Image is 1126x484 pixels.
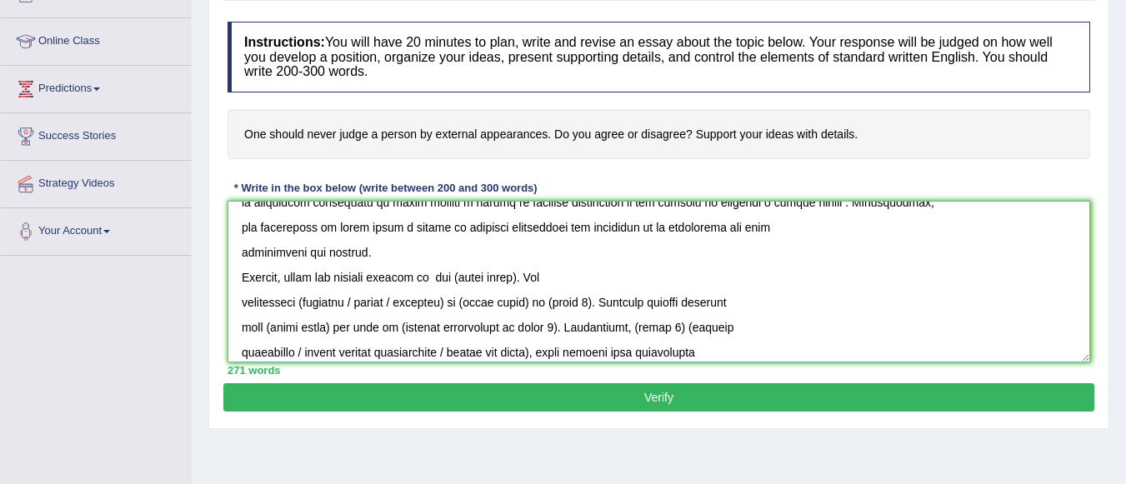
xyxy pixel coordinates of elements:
div: 271 words [228,362,1090,378]
h4: You will have 20 minutes to plan, write and revise an essay about the topic below. Your response ... [228,22,1090,92]
h4: One should never judge a person by external appearances. Do you agree or disagree? Support your i... [228,109,1090,160]
b: Instructions: [244,35,325,49]
a: Online Class [1,18,191,60]
a: Predictions [1,66,191,107]
a: Success Stories [1,113,191,155]
button: Verify [223,383,1094,412]
a: Strategy Videos [1,161,191,202]
div: * Write in the box below (write between 200 and 300 words) [228,180,543,196]
a: Your Account [1,208,191,250]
